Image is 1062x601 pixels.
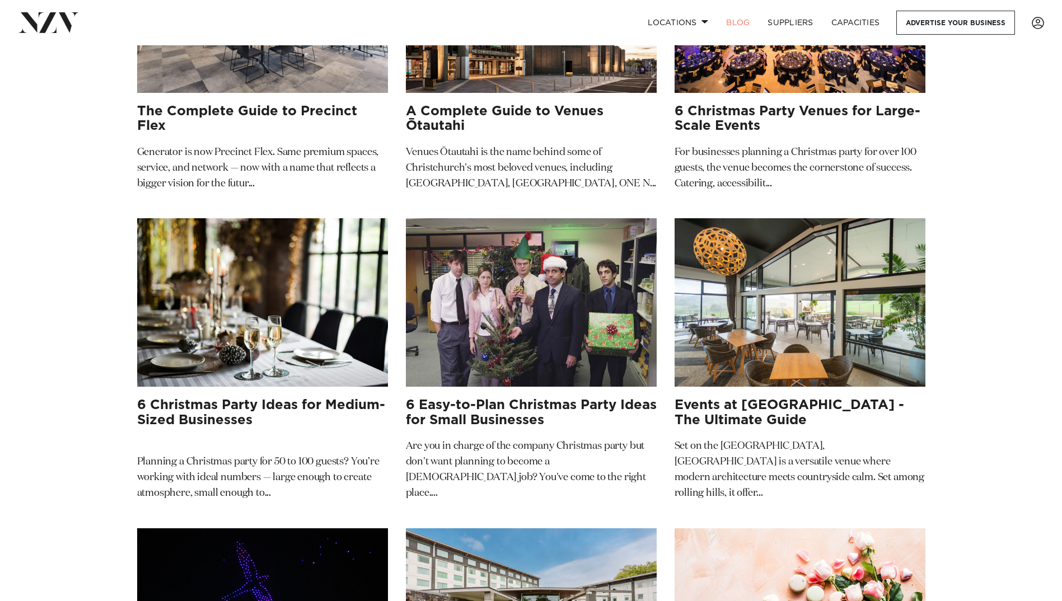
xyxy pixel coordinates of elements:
[759,11,822,35] a: SUPPLIERS
[675,398,925,428] h3: Events at [GEOGRAPHIC_DATA] - The Ultimate Guide
[406,398,657,428] h3: 6 Easy-to-Plan Christmas Party Ideas for Small Businesses
[406,145,657,192] p: Venues Ōtautahi is the name behind some of Christchurch's most beloved venues, including [GEOGRAP...
[18,12,79,32] img: nzv-logo.png
[137,104,388,134] h3: The Complete Guide to Precinct Flex
[137,398,388,428] h3: 6 Christmas Party Ideas for Medium-Sized Businesses
[675,439,925,501] p: Set on the [GEOGRAPHIC_DATA], [GEOGRAPHIC_DATA] is a versatile venue where modern architecture me...
[406,218,657,387] img: 6 Easy-to-Plan Christmas Party Ideas for Small Businesses
[639,11,717,35] a: Locations
[717,11,759,35] a: BLOG
[406,218,657,514] a: 6 Easy-to-Plan Christmas Party Ideas for Small Businesses 6 Easy-to-Plan Christmas Party Ideas fo...
[675,104,925,134] h3: 6 Christmas Party Venues for Large-Scale Events
[896,11,1015,35] a: Advertise your business
[137,218,388,514] a: 6 Christmas Party Ideas for Medium-Sized Businesses 6 Christmas Party Ideas for Medium-Sized Busi...
[675,218,925,387] img: Events at Wainui Golf Club - The Ultimate Guide
[137,145,388,192] p: Generator is now Precinct Flex. Same premium spaces, service, and network — now with a name that ...
[137,218,388,387] img: 6 Christmas Party Ideas for Medium-Sized Businesses
[406,104,657,134] h3: A Complete Guide to Venues Ōtautahi
[137,454,388,501] p: Planning a Christmas party for 50 to 100 guests? You’re working with ideal numbers — large enough...
[675,218,925,514] a: Events at Wainui Golf Club - The Ultimate Guide Events at [GEOGRAPHIC_DATA] - The Ultimate Guide ...
[406,439,657,501] p: Are you in charge of the company Christmas party but don't want planning to become a [DEMOGRAPHIC...
[675,145,925,192] p: For businesses planning a Christmas party for over 100 guests, the venue becomes the cornerstone ...
[822,11,889,35] a: Capacities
